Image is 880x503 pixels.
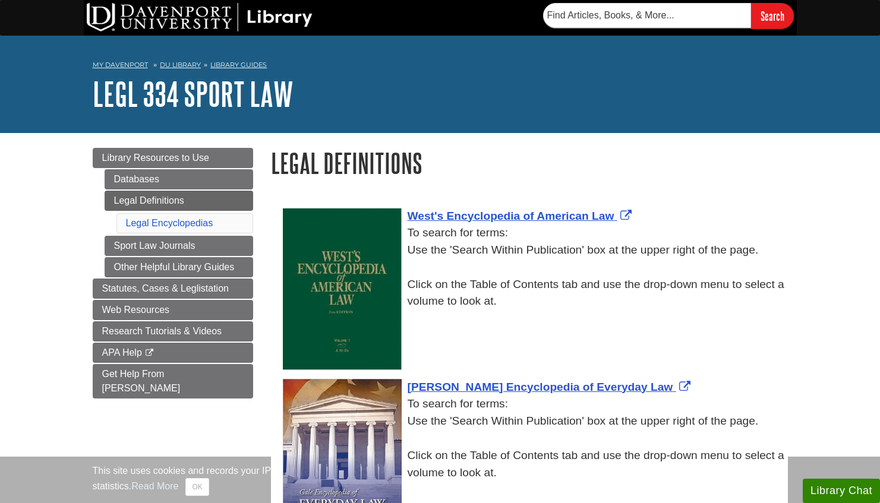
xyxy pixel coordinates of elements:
[105,236,253,256] a: Sport Law Journals
[93,60,148,70] a: My Davenport
[93,57,788,76] nav: breadcrumb
[543,3,751,28] input: Find Articles, Books, & More...
[408,210,635,222] a: Link opens in new window
[93,464,788,496] div: This site uses cookies and records your IP address for usage statistics. Additionally, we use Goo...
[126,218,213,228] a: Legal Encyclopedias
[102,369,181,393] span: Get Help From [PERSON_NAME]
[185,478,209,496] button: Close
[93,321,253,341] a: Research Tutorials & Videos
[408,381,673,393] span: [PERSON_NAME] Encyclopedia of Everyday Law
[751,3,794,29] input: Search
[93,343,253,363] a: APA Help
[93,364,253,398] a: Get Help From [PERSON_NAME]
[102,326,222,336] span: Research Tutorials & Videos
[283,208,402,370] img: Cover Art
[102,347,142,358] span: APA Help
[543,3,794,29] form: Searches DU Library's articles, books, and more
[102,153,210,163] span: Library Resources to Use
[105,169,253,189] a: Databases
[144,349,154,357] i: This link opens in a new window
[93,279,253,299] a: Statutes, Cases & Leglistation
[131,481,178,491] a: Read More
[210,61,267,69] a: Library Guides
[93,300,253,320] a: Web Resources
[102,305,170,315] span: Web Resources
[408,210,614,222] span: West's Encyclopedia of American Law
[408,381,693,393] a: Link opens in new window
[803,479,880,503] button: Library Chat
[87,3,313,31] img: DU Library
[102,283,229,293] span: Statutes, Cases & Leglistation
[93,148,253,168] a: Library Resources to Use
[271,148,788,178] h1: Legal Definitions
[105,257,253,277] a: Other Helpful Library Guides
[93,148,253,398] div: Guide Page Menu
[160,61,201,69] a: DU Library
[93,75,294,112] a: LEGL 334 Sport Law
[283,396,788,481] div: To search for terms: Use the 'Search Within Publication' box at the upper right of the page. Clic...
[105,191,253,211] a: Legal Definitions
[283,224,788,310] div: To search for terms: Use the 'Search Within Publication' box at the upper right of the page. Clic...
